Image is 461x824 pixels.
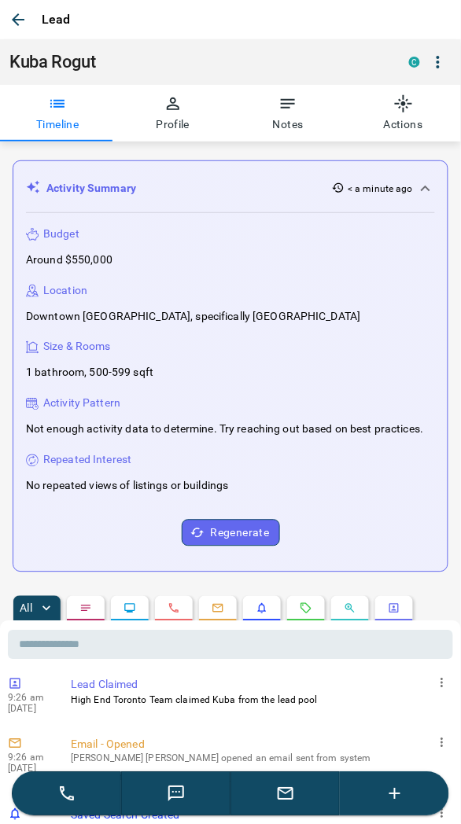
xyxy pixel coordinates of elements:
p: All [20,603,32,614]
svg: Opportunities [344,602,356,615]
p: Activity Pattern [43,395,120,412]
button: Notes [230,85,346,142]
svg: Agent Actions [388,602,400,615]
button: Regenerate [182,520,280,546]
p: 9:26 am [8,752,55,763]
p: [DATE] [8,704,55,715]
p: High End Toronto Team claimed Kuba from the lead pool [71,693,447,708]
div: Activity Summary< a minute ago [26,174,435,203]
p: Size & Rooms [43,339,111,355]
svg: Listing Alerts [256,602,268,615]
svg: Notes [79,602,92,615]
div: condos.ca [409,57,420,68]
svg: Requests [300,602,312,615]
h1: Kuba Rogut [9,52,385,72]
p: [DATE] [8,763,55,774]
p: Lead [42,10,71,29]
p: Around $550,000 [26,252,112,268]
p: Lead Claimed [71,677,447,693]
p: Email - Opened [71,737,447,753]
p: Not enough activity data to determine. Try reaching out based on best practices. [26,421,424,438]
svg: Calls [168,602,180,615]
svg: Emails [212,602,224,615]
p: 9:26 am [8,693,55,704]
p: Welcome to [DOMAIN_NAME]! [87,769,236,785]
button: Profile [116,85,231,142]
p: Budget [43,226,79,242]
p: [PERSON_NAME] [PERSON_NAME] opened an email sent from system [71,753,447,764]
p: < a minute ago [348,182,413,196]
p: Downtown [GEOGRAPHIC_DATA], specifically [GEOGRAPHIC_DATA] [26,308,361,325]
p: 1 bathroom, 500-599 sqft [26,365,153,381]
p: Location [43,282,87,299]
svg: Lead Browsing Activity [124,602,136,615]
p: No repeated views of listings or buildings [26,478,229,495]
p: Activity Summary [46,180,136,197]
p: Repeated Interest [43,452,131,469]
